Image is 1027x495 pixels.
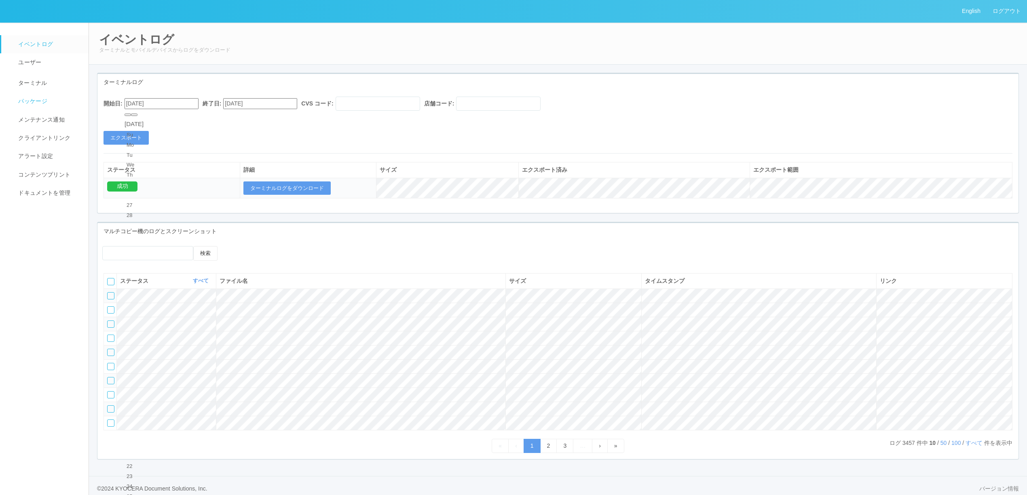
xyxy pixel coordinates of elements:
a: クライアントリンク [1,129,96,147]
a: 3 [556,439,573,453]
div: 詳細 [243,166,373,174]
span: サイズ [509,278,526,284]
a: 50 [940,440,947,446]
span: ドキュメントを管理 [16,190,70,196]
div: ステータス [107,166,237,174]
label: CVS コード: [301,99,333,108]
label: 店舗コード: [424,99,454,108]
p: ログ 件中 / / / 件を表示中 [890,439,1012,447]
button: すべて [191,277,213,285]
label: 終了日: [203,99,222,108]
p: ターミナルとモバイルデバイスからログをダウンロード [99,46,1017,54]
span: © 2024 KYOCERA Document Solutions, Inc. [97,485,207,492]
span: メンテナンス通知 [16,116,65,123]
a: ユーザー [1,53,96,72]
span: アラート設定 [16,153,53,159]
div: サイズ [380,166,515,174]
div: ターミナルログ [97,74,1019,91]
a: メンテナンス通知 [1,111,96,129]
div: マルチコピー機のログとスクリーンショット [97,223,1019,240]
span: コンテンツプリント [16,171,70,178]
div: 成功 [107,181,137,192]
div: Mo [127,141,142,149]
span: 3457 [901,440,917,446]
span: ファイル名 [220,278,248,284]
div: エクスポート範囲 [753,166,1009,174]
a: すべて [966,440,984,446]
a: ドキュメントを管理 [1,184,96,202]
div: エクスポート済み [522,166,746,174]
span: ターミナル [16,80,47,86]
span: Next [599,442,601,449]
button: 検索 [193,246,218,261]
a: パッケージ [1,92,96,110]
a: バージョン情報 [979,484,1019,493]
div: [DATE] [125,120,144,129]
div: day-29 [127,221,142,230]
button: ターミナルログをダウンロード [243,181,331,195]
a: ターミナル [1,72,96,92]
span: ユーザー [16,59,41,65]
a: Last [607,439,624,453]
a: コンテンツプリント [1,166,96,184]
a: 100 [951,440,961,446]
a: アラート設定 [1,147,96,165]
div: day-22 [127,462,142,470]
a: すべて [193,278,211,284]
a: 1 [524,439,541,453]
a: Next [592,439,608,453]
div: We [127,161,142,169]
a: イベントログ [1,35,96,53]
span: 10 [930,440,936,446]
span: クライアントリンク [16,135,70,141]
button: エクスポート [104,131,149,145]
div: day-24 [127,482,142,491]
span: パッケージ [16,98,47,104]
span: ステータス [120,277,150,285]
div: Tu [127,151,142,159]
span: タイムスタンプ [645,278,685,284]
div: リンク [880,277,1009,285]
div: Su [127,131,142,139]
h2: イベントログ [99,33,1017,46]
label: 開始日: [104,99,123,108]
span: イベントログ [16,41,53,47]
div: day-28 [127,211,142,219]
a: 2 [540,439,557,453]
div: day-23 [127,472,142,480]
span: Last [614,442,617,449]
